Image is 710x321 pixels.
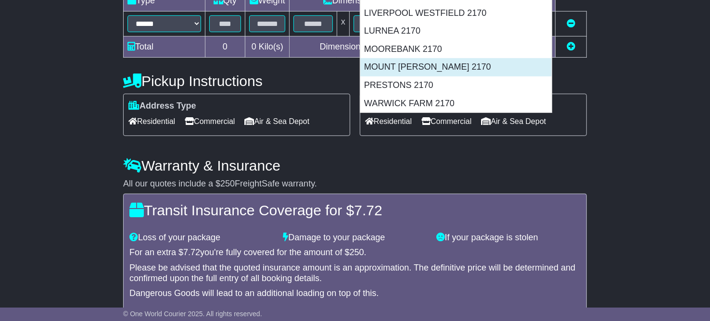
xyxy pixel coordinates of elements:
[337,12,349,37] td: x
[125,233,278,243] div: Loss of your package
[360,76,552,95] div: PRESTONS 2170
[354,202,382,218] span: 7.72
[290,37,456,58] td: Dimensions in Centimetre(s)
[360,4,552,23] div: LIVERPOOL WESTFIELD 2170
[245,37,290,58] td: Kilo(s)
[220,179,235,188] span: 250
[128,114,175,129] span: Residential
[129,263,581,284] div: Please be advised that the quoted insurance amount is an approximation. The definitive price will...
[567,19,575,28] a: Remove this item
[129,202,581,218] h4: Transit Insurance Coverage for $
[432,233,585,243] div: If your package is stolen
[124,37,205,58] td: Total
[123,179,587,189] div: All our quotes include a $ FreightSafe warranty.
[421,114,471,129] span: Commercial
[123,158,587,173] h4: Warranty & Insurance
[129,288,581,299] div: Dangerous Goods will lead to an additional loading on top of this.
[360,22,552,40] div: LURNEA 2170
[245,114,310,129] span: Air & Sea Depot
[185,114,235,129] span: Commercial
[205,37,245,58] td: 0
[360,40,552,59] div: MOOREBANK 2170
[129,247,581,258] div: For an extra $ you're fully covered for the amount of $ .
[278,233,431,243] div: Damage to your package
[350,247,364,257] span: 250
[567,42,575,51] a: Add new item
[123,73,350,89] h4: Pickup Instructions
[360,95,552,113] div: WARWICK FARM 2170
[183,247,200,257] span: 7.72
[482,114,546,129] span: Air & Sea Depot
[123,310,262,318] span: © One World Courier 2025. All rights reserved.
[128,101,196,111] label: Address Type
[365,114,412,129] span: Residential
[360,58,552,76] div: MOUNT [PERSON_NAME] 2170
[252,42,256,51] span: 0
